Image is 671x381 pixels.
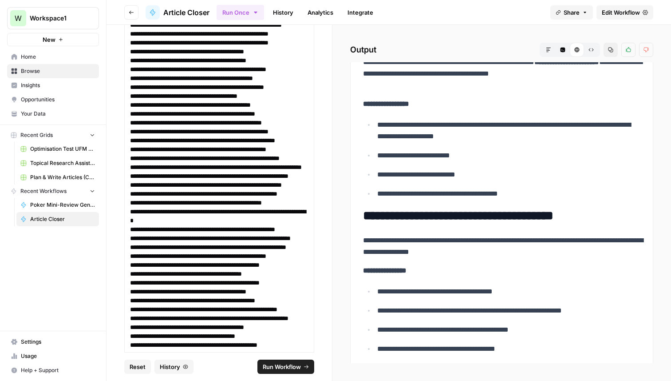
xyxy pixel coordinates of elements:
a: Poker Mini-Review Generator [16,198,99,212]
a: Topical Research Assistant [16,156,99,170]
a: Article Closer [146,5,209,20]
a: Plan & Write Articles (COM) [16,170,99,184]
span: Article Closer [30,215,95,223]
a: Browse [7,64,99,78]
button: Workspace: Workspace1 [7,7,99,29]
button: New [7,33,99,46]
span: Browse [21,67,95,75]
button: Share [550,5,593,20]
span: Edit Workflow [602,8,640,17]
span: Run Workflow [263,362,301,371]
span: Share [564,8,580,17]
button: Help + Support [7,363,99,377]
span: Your Data [21,110,95,118]
a: Your Data [7,107,99,121]
a: Integrate [342,5,379,20]
span: Workspace1 [30,14,83,23]
span: Settings [21,338,95,346]
a: Analytics [302,5,339,20]
span: Reset [130,362,146,371]
button: Run Workflow [257,360,314,374]
a: Optimisation Test UFM Grid [16,142,99,156]
button: Recent Grids [7,128,99,142]
button: History [154,360,193,374]
a: Settings [7,335,99,349]
button: Recent Workflows [7,184,99,198]
button: Run Once [217,5,264,20]
span: W [15,13,22,24]
span: Help + Support [21,366,95,374]
a: Insights [7,78,99,92]
span: Article Closer [163,7,209,18]
a: History [268,5,299,20]
span: Topical Research Assistant [30,159,95,167]
a: Opportunities [7,92,99,107]
span: Poker Mini-Review Generator [30,201,95,209]
h2: Output [350,43,653,57]
a: Edit Workflow [596,5,653,20]
span: Recent Grids [20,131,53,139]
button: Reset [124,360,151,374]
a: Article Closer [16,212,99,226]
span: New [43,35,55,44]
a: Usage [7,349,99,363]
span: Opportunities [21,96,95,104]
span: Insights [21,81,95,89]
span: Recent Workflows [20,187,67,195]
span: History [160,362,180,371]
span: Optimisation Test UFM Grid [30,145,95,153]
span: Plan & Write Articles (COM) [30,173,95,181]
span: Usage [21,352,95,360]
a: Home [7,50,99,64]
span: Home [21,53,95,61]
